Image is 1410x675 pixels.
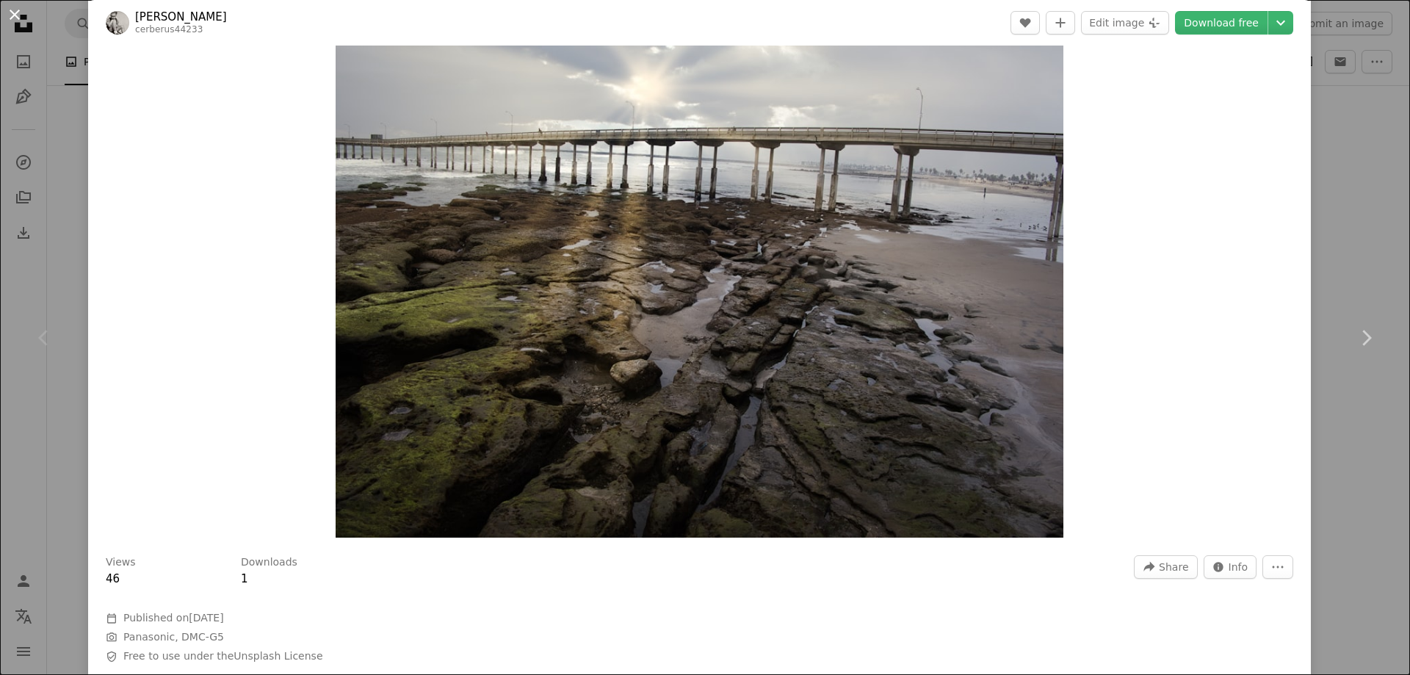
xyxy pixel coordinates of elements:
span: Share [1159,556,1188,578]
h3: Views [106,555,136,570]
span: Free to use under the [123,649,323,664]
a: Unsplash License [234,650,322,662]
span: 1 [241,572,248,585]
span: Info [1229,556,1248,578]
button: Choose download size [1268,11,1293,35]
h3: Downloads [241,555,297,570]
button: Panasonic, DMC-G5 [123,630,224,645]
a: cerberus44233 [135,24,203,35]
a: [PERSON_NAME] [135,10,227,24]
button: Share this image [1134,555,1197,579]
span: 46 [106,572,120,585]
button: More Actions [1262,555,1293,579]
button: Add to Collection [1046,11,1075,35]
button: Like [1010,11,1040,35]
button: Edit image [1081,11,1169,35]
time: May 3, 2025 at 2:21:03 PM PDT [189,612,223,624]
span: Published on [123,612,224,624]
a: Download free [1175,11,1268,35]
a: Next [1322,267,1410,408]
img: Go to Massimo Zanardi Landi's profile [106,11,129,35]
button: Stats about this image [1204,555,1257,579]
